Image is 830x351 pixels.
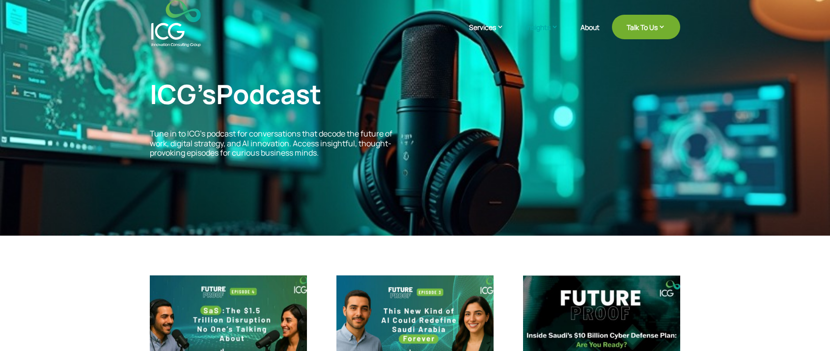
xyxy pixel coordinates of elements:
span: ICG’s [150,76,321,112]
span: Tune in to ICG’s podcast for conversations that decode the future of work, digital strategy, and ... [150,128,392,158]
a: Insights [526,22,568,47]
a: Talk To Us [612,15,680,39]
a: About [581,24,600,47]
a: Services [469,22,514,47]
span: Podcast [216,76,321,112]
